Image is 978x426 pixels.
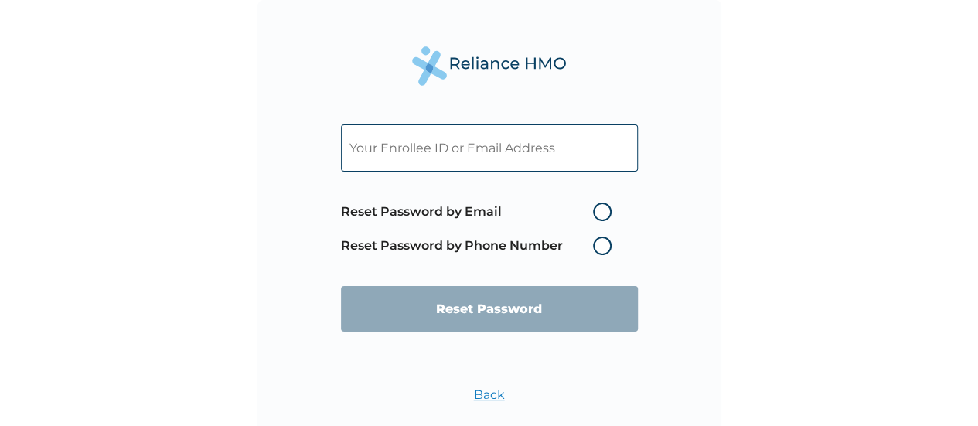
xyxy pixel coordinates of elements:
input: Your Enrollee ID or Email Address [341,124,638,172]
input: Reset Password [341,286,638,332]
span: Password reset method [341,195,619,263]
label: Reset Password by Phone Number [341,237,619,255]
a: Back [474,387,505,402]
img: Reliance Health's Logo [412,46,567,86]
label: Reset Password by Email [341,203,619,221]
